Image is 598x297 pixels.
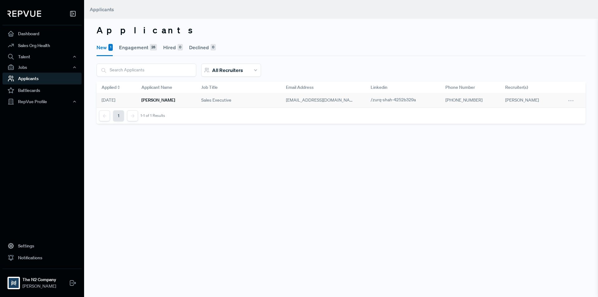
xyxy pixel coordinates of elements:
div: [DATE] [97,93,136,108]
a: Settings [2,240,82,252]
button: 1 [113,110,124,121]
a: Sales Org Health [2,40,82,51]
span: [PERSON_NAME] [22,283,56,290]
a: Battlecards [2,84,82,96]
span: Sales Executive [201,97,231,103]
div: 28 [150,44,157,51]
span: Applicant Name [141,84,172,91]
a: Dashboard [2,28,82,40]
span: Applied [102,84,116,91]
div: 1 [108,44,113,51]
h6: [PERSON_NAME] [141,98,175,103]
button: Talent [2,51,82,62]
img: The N2 Company [9,278,19,288]
div: Toggle SortBy [97,82,136,93]
button: Hired0 [163,39,183,56]
span: /zurq-shah-4252b329a [371,97,416,103]
button: Declined0 [189,39,216,56]
a: /zurq-shah-4252b329a [371,97,423,103]
h3: Applicants [97,25,586,36]
a: Notifications [2,252,82,264]
button: Next [127,110,138,121]
a: The N2 CompanyThe N2 Company[PERSON_NAME] [2,269,82,292]
span: Email Address [286,84,314,91]
a: Applicants [2,73,82,84]
div: 1-1 of 1 Results [140,113,165,118]
strong: The N2 Company [22,276,56,283]
span: Recruiter(s) [505,84,528,91]
span: Applicants [90,6,114,12]
span: Job Title [201,84,218,91]
button: RepVue Profile [2,96,82,107]
div: 0 [211,44,216,51]
nav: pagination [99,110,165,121]
span: [EMAIL_ADDRESS][DOMAIN_NAME] [286,97,357,103]
span: Linkedin [371,84,387,91]
span: Phone Number [445,84,475,91]
div: 0 [178,44,183,51]
div: [PHONE_NUMBER] [440,93,500,108]
span: All Recruiters [212,67,243,73]
button: New1 [97,39,113,56]
button: Previous [99,110,110,121]
button: Engagement28 [119,39,157,56]
span: [PERSON_NAME] [505,97,539,103]
img: RepVue [7,11,41,17]
button: Jobs [2,62,82,73]
input: Search Applicants [97,64,196,76]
